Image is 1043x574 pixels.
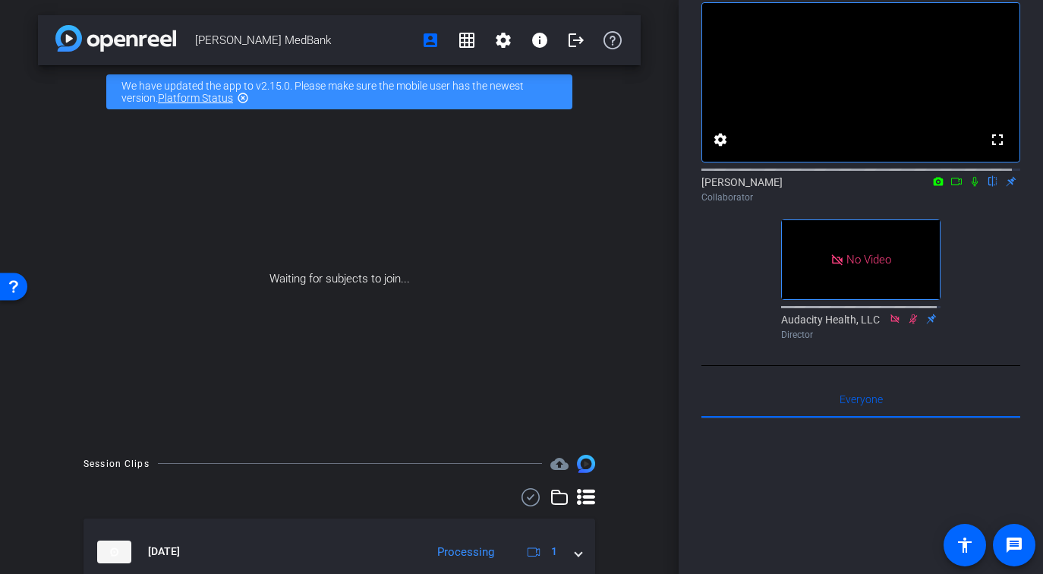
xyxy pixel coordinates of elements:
[494,31,512,49] mat-icon: settings
[531,31,549,49] mat-icon: info
[701,175,1020,204] div: [PERSON_NAME]
[550,455,569,473] mat-icon: cloud_upload
[458,31,476,49] mat-icon: grid_on
[711,131,729,149] mat-icon: settings
[567,31,585,49] mat-icon: logout
[988,131,1007,149] mat-icon: fullscreen
[577,455,595,473] img: Session clips
[106,74,572,109] div: We have updated the app to v2.15.0. Please make sure the mobile user has the newest version.
[195,25,412,55] span: [PERSON_NAME] MedBank
[421,31,440,49] mat-icon: account_box
[956,536,974,554] mat-icon: accessibility
[1005,536,1023,554] mat-icon: message
[55,25,176,52] img: app-logo
[84,456,150,471] div: Session Clips
[550,455,569,473] span: Destinations for your clips
[840,394,883,405] span: Everyone
[701,191,1020,204] div: Collaborator
[781,328,941,342] div: Director
[846,253,891,266] span: No Video
[984,174,1002,188] mat-icon: flip
[158,92,233,104] a: Platform Status
[237,92,249,104] mat-icon: highlight_off
[551,544,557,560] span: 1
[97,541,131,563] img: thumb-nail
[148,544,180,560] span: [DATE]
[781,312,941,342] div: Audacity Health, LLC
[430,544,502,561] div: Processing
[38,118,641,440] div: Waiting for subjects to join...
